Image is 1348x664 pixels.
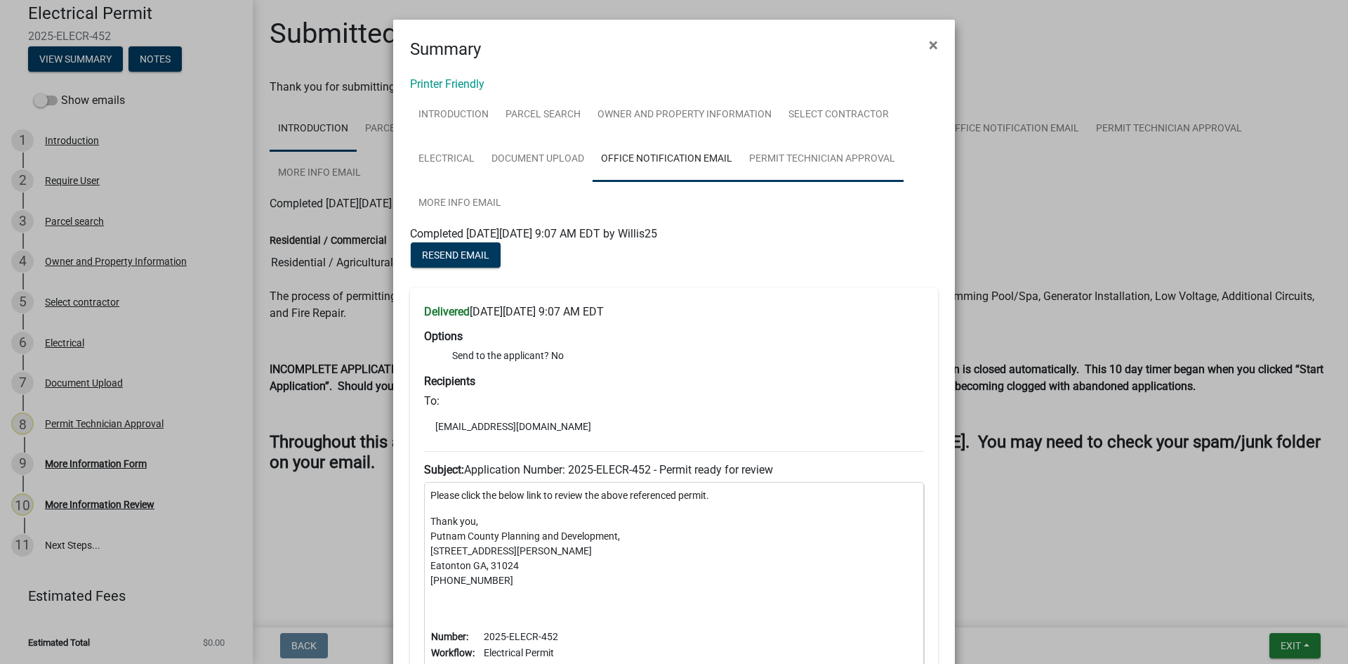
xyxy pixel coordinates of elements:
[483,137,593,182] a: Document Upload
[780,93,897,138] a: Select contractor
[741,137,904,182] a: Permit Technician Approval
[431,647,475,658] b: Workflow:
[424,305,470,318] strong: Delivered
[430,488,918,503] p: Please click the below link to review the above referenced permit.
[424,394,924,408] h6: To:
[497,93,589,138] a: Parcel search
[422,249,489,261] span: Resend Email
[452,349,924,363] li: Send to the applicant? No
[410,227,657,240] span: Completed [DATE][DATE] 9:07 AM EDT by Willis25
[410,77,484,91] a: Printer Friendly
[424,416,924,437] li: [EMAIL_ADDRESS][DOMAIN_NAME]
[589,93,780,138] a: Owner and Property Information
[424,375,475,388] strong: Recipients
[410,37,481,62] h4: Summary
[410,137,483,182] a: Electrical
[424,463,924,476] h6: Application Number: 2025-ELECR-452 - Permit ready for review
[431,631,468,642] b: Number:
[430,514,918,588] p: Thank you, Putnam County Planning and Development, [STREET_ADDRESS][PERSON_NAME] Eatonton GA, 310...
[424,305,924,318] h6: [DATE][DATE] 9:07 AM EDT
[411,242,501,268] button: Resend Email
[929,35,938,55] span: ×
[424,463,464,476] strong: Subject:
[410,181,510,226] a: More Info Email
[424,330,463,343] strong: Options
[918,25,949,65] button: Close
[593,137,741,182] a: Office Notification Email
[483,645,704,661] td: Electrical Permit
[410,93,497,138] a: Introduction
[483,629,704,645] td: 2025-ELECR-452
